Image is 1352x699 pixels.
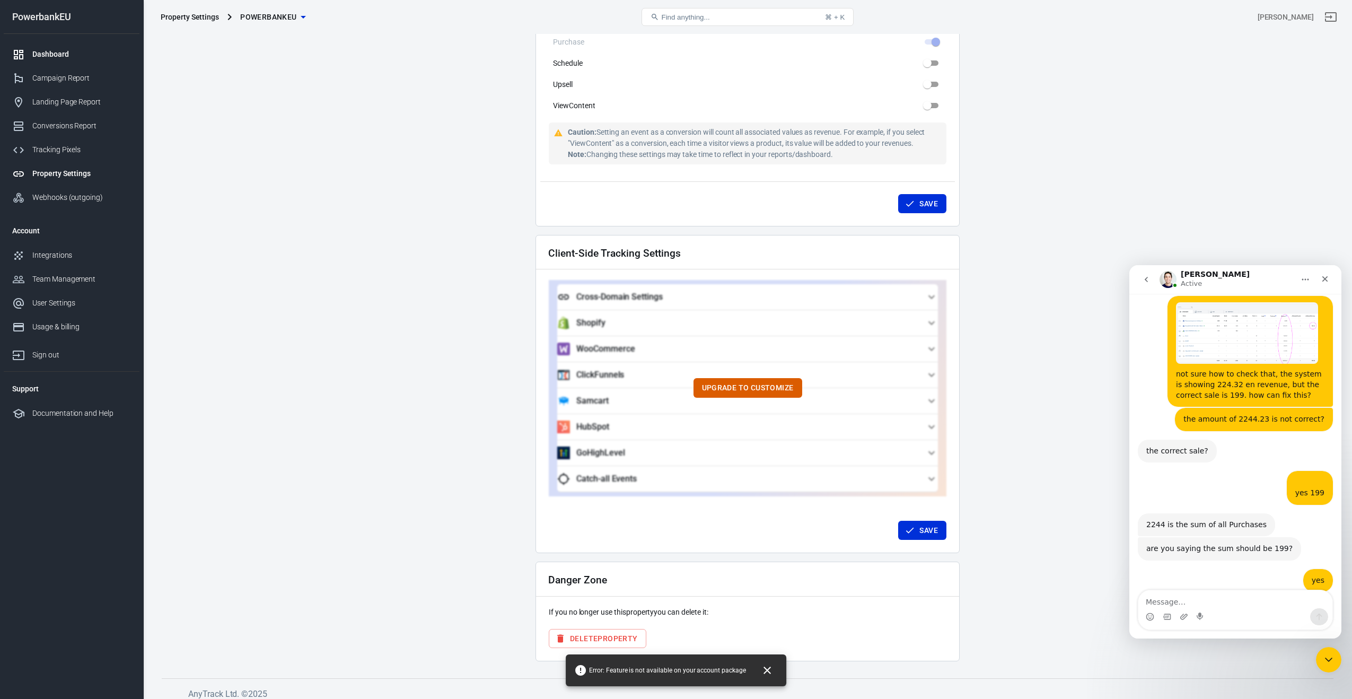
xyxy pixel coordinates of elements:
[1129,265,1341,639] iframe: To enrich screen reader interactions, please activate Accessibility in Grammarly extension settings
[642,8,854,26] button: Find anything...⌘ + K
[4,218,139,243] li: Account
[32,97,131,108] div: Landing Page Report
[4,186,139,209] a: Webhooks (outgoing)
[4,243,139,267] a: Integrations
[754,658,782,683] button: Close
[4,114,139,138] a: Conversions Report
[236,7,309,27] button: PowerbankEU
[4,12,139,22] div: PowerbankEU
[4,90,139,114] a: Landing Page Report
[553,79,573,90] span: Upsell
[161,12,219,22] div: Property Settings
[32,168,131,179] div: Property Settings
[4,376,139,401] li: Support
[4,339,139,367] a: Sign out
[825,13,845,21] div: ⌘ + K
[553,37,584,48] span: Purchase
[32,349,131,361] div: Sign out
[574,664,746,677] span: Error: Feature is not available on your account package
[661,13,709,21] span: Find anything...
[898,194,946,214] button: Save
[898,521,946,540] button: Save
[553,58,583,69] span: Schedule
[4,42,139,66] a: Dashboard
[32,192,131,203] div: Webhooks (outgoing)
[32,120,131,132] div: Conversions Report
[32,250,131,261] div: Integrations
[32,298,131,309] div: User Settings
[568,127,942,160] div: Setting an event as a conversion will count all associated values as revenue. For example, if you...
[32,274,131,285] div: Team Management
[32,73,131,84] div: Campaign Report
[4,162,139,186] a: Property Settings
[32,144,131,155] div: Tracking Pixels
[4,315,139,339] a: Usage & billing
[568,150,586,159] strong: Note:
[1316,647,1341,672] iframe: To enrich screen reader interactions, please activate Accessibility in Grammarly extension settings
[548,248,681,259] h2: Client-Side Tracking Settings
[32,49,131,60] div: Dashboard
[549,607,946,618] p: If you no longer use this property you can delete it:
[240,11,296,24] span: PowerbankEU
[1318,4,1344,30] a: Sign out
[693,378,802,398] button: Upgrade to customize
[4,267,139,291] a: Team Management
[4,66,139,90] a: Campaign Report
[32,408,131,419] div: Documentation and Help
[32,321,131,333] div: Usage & billing
[568,128,596,136] strong: Caution:
[549,629,646,649] button: DeleteProperty
[553,100,595,111] span: ViewContent
[4,138,139,162] a: Tracking Pixels
[4,291,139,315] a: User Settings
[548,574,607,586] h2: Danger Zone
[1258,12,1314,23] div: Account id: euM9DEON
